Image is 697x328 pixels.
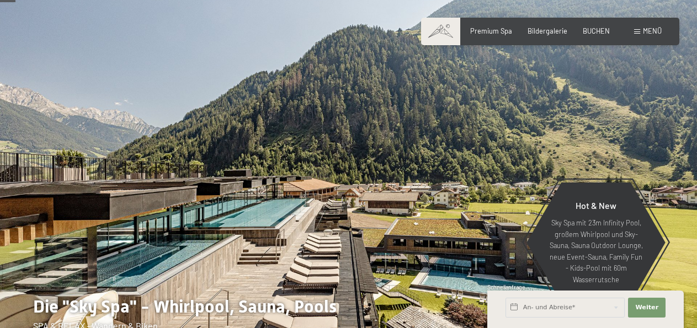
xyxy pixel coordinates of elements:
[548,217,644,285] p: Sky Spa mit 23m Infinity Pool, großem Whirlpool und Sky-Sauna, Sauna Outdoor Lounge, neue Event-S...
[643,26,662,35] span: Menü
[628,298,666,318] button: Weiter
[635,303,658,312] span: Weiter
[576,200,616,211] span: Hot & New
[470,26,512,35] a: Premium Spa
[526,182,666,303] a: Hot & New Sky Spa mit 23m Infinity Pool, großem Whirlpool und Sky-Sauna, Sauna Outdoor Lounge, ne...
[583,26,610,35] a: BUCHEN
[487,284,525,291] span: Schnellanfrage
[528,26,567,35] a: Bildergalerie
